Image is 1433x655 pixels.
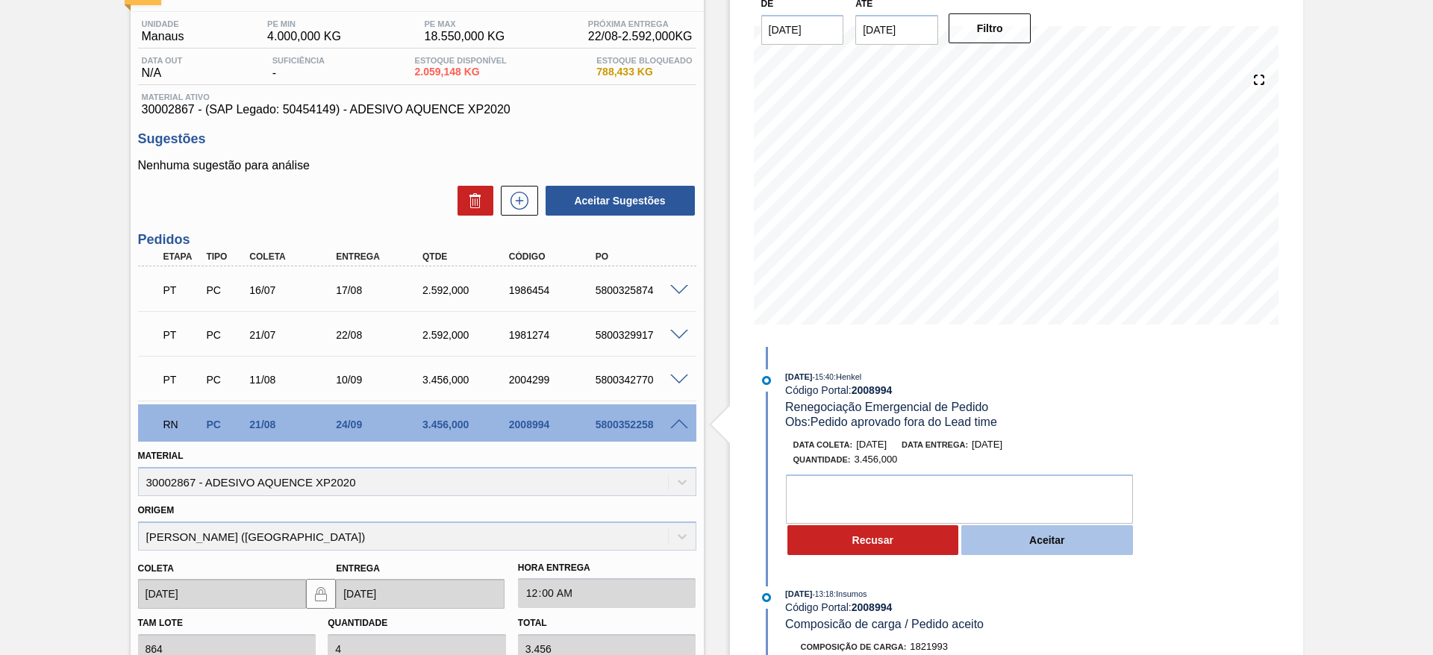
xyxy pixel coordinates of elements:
div: 21/08/2025 [246,419,343,430]
label: Total [518,618,547,628]
label: Quantidade [328,618,387,628]
div: Entrega [332,251,429,262]
div: Pedido em Trânsito [160,363,205,396]
button: Aceitar Sugestões [546,186,695,216]
div: 11/08/2025 [246,374,343,386]
div: Pedido de Compra [202,284,247,296]
span: [DATE] [785,372,812,381]
div: Pedido em Trânsito [160,319,205,351]
div: Código Portal: [785,384,1140,396]
div: PO [592,251,689,262]
span: Material ativo [142,93,693,101]
span: [DATE] [856,439,887,450]
span: PE MAX [425,19,505,28]
h3: Sugestões [138,131,696,147]
div: Pedido de Compra [202,329,247,341]
div: Aceitar Sugestões [538,184,696,217]
div: 2008994 [505,419,602,430]
div: 10/09/2025 [332,374,429,386]
div: 2004299 [505,374,602,386]
div: 24/09/2025 [332,419,429,430]
img: locked [312,585,330,603]
div: Em renegociação [160,408,205,441]
div: Excluir Sugestões [450,186,493,216]
span: 22/08 - 2.592,000 KG [588,30,693,43]
span: Data coleta: [793,440,853,449]
p: Nenhuma sugestão para análise [138,159,696,172]
img: atual [762,376,771,385]
span: : Insumos [834,589,867,598]
span: Próxima Entrega [588,19,693,28]
h3: Pedidos [138,232,696,248]
div: Código [505,251,602,262]
span: Data entrega: [902,440,968,449]
div: Tipo [202,251,247,262]
span: [DATE] [785,589,812,598]
span: 2.059,148 KG [415,66,507,78]
span: 30002867 - (SAP Legado: 50454149) - ADESIVO AQUENCE XP2020 [142,103,693,116]
button: Aceitar [961,525,1133,555]
div: 5800325874 [592,284,689,296]
label: Entrega [336,563,380,574]
div: 17/08/2025 [332,284,429,296]
div: 5800352258 [592,419,689,430]
div: Etapa [160,251,205,262]
img: atual [762,593,771,602]
div: 21/07/2025 [246,329,343,341]
span: Renegociação Emergencial de Pedido [785,401,988,413]
span: Unidade [142,19,184,28]
div: 16/07/2025 [246,284,343,296]
span: Obs: Pedido aprovado fora do Lead time [785,416,997,428]
span: - 15:40 [813,373,834,381]
span: - 13:18 [813,590,834,598]
div: Qtde [419,251,516,262]
div: Pedido em Trânsito [160,274,205,307]
label: Coleta [138,563,174,574]
strong: 2008994 [852,384,893,396]
div: Nova sugestão [493,186,538,216]
span: Manaus [142,30,184,43]
div: 2.592,000 [419,329,516,341]
div: 5800342770 [592,374,689,386]
div: 1981274 [505,329,602,341]
div: Código Portal: [785,601,1140,613]
span: [DATE] [972,439,1002,450]
div: 3.456,000 [419,374,516,386]
div: 3.456,000 [419,419,516,430]
div: Pedido de Compra [202,374,247,386]
div: 2.592,000 [419,284,516,296]
div: N/A [138,56,187,80]
span: 18.550,000 KG [425,30,505,43]
span: PE MIN [267,19,341,28]
span: Composição de Carga : [801,642,907,651]
input: dd/mm/yyyy [336,579,505,609]
label: Tam lote [138,618,183,628]
div: Coleta [246,251,343,262]
span: Estoque Disponível [415,56,507,65]
div: - [269,56,328,80]
div: 1986454 [505,284,602,296]
label: Origem [138,505,175,515]
span: Suficiência [272,56,325,65]
div: 5800329917 [592,329,689,341]
input: dd/mm/yyyy [761,15,844,45]
button: locked [306,579,336,609]
div: Pedido de Compra [202,419,247,430]
button: Filtro [949,13,1031,43]
span: : Henkel [834,372,861,381]
p: PT [163,329,201,341]
p: PT [163,374,201,386]
span: Data out [142,56,183,65]
p: PT [163,284,201,296]
input: dd/mm/yyyy [138,579,307,609]
input: dd/mm/yyyy [855,15,938,45]
span: Estoque Bloqueado [596,56,692,65]
button: Recusar [787,525,959,555]
span: 3.456,000 [855,454,898,465]
span: 788,433 KG [596,66,692,78]
p: RN [163,419,201,430]
span: 1821993 [910,641,948,652]
strong: 2008994 [852,601,893,613]
label: Hora Entrega [518,557,696,579]
span: Composicão de carga / Pedido aceito [785,618,984,630]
